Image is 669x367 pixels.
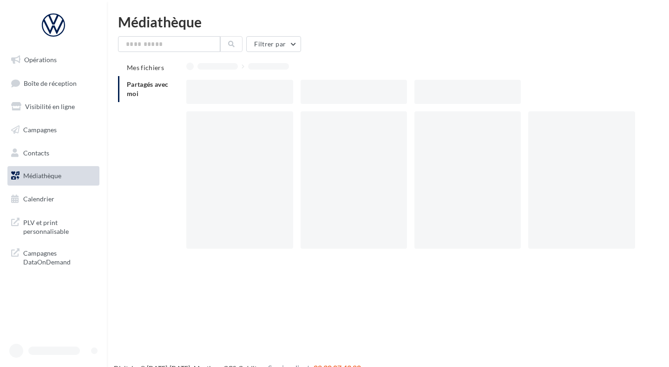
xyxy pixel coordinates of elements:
[6,143,101,163] a: Contacts
[6,166,101,186] a: Médiathèque
[23,148,49,156] span: Contacts
[23,216,96,236] span: PLV et print personnalisable
[6,50,101,70] a: Opérations
[6,189,101,209] a: Calendrier
[6,120,101,140] a: Campagnes
[23,247,96,267] span: Campagnes DataOnDemand
[23,195,54,203] span: Calendrier
[24,79,77,87] span: Boîte de réception
[6,212,101,240] a: PLV et print personnalisable
[23,126,57,134] span: Campagnes
[118,15,658,29] div: Médiathèque
[127,64,164,71] span: Mes fichiers
[6,243,101,270] a: Campagnes DataOnDemand
[246,36,301,52] button: Filtrer par
[6,73,101,93] a: Boîte de réception
[6,97,101,116] a: Visibilité en ligne
[24,56,57,64] span: Opérations
[25,103,75,110] span: Visibilité en ligne
[23,172,61,180] span: Médiathèque
[127,80,169,97] span: Partagés avec moi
